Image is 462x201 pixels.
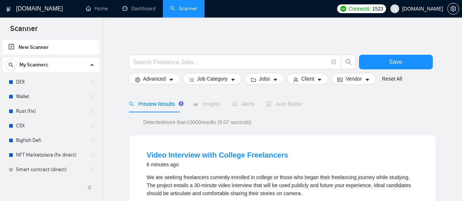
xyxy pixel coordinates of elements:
[447,3,459,15] button: setting
[4,23,43,39] span: Scanner
[232,101,237,107] span: notification
[19,58,48,72] span: My Scanners
[169,77,174,82] span: caret-down
[193,101,198,107] span: area-chart
[16,119,85,133] a: CEX
[340,6,346,12] img: upwork-logo.png
[230,77,236,82] span: caret-down
[193,101,220,107] span: Insights
[266,101,271,107] span: robot
[133,58,328,67] input: Search Freelance Jobs...
[6,3,11,15] img: logo
[341,55,356,69] button: search
[129,101,182,107] span: Preview Results
[129,73,180,85] button: settingAdvancedcaret-down
[5,62,16,67] span: search
[90,123,96,129] span: holder
[197,75,228,83] span: Job Category
[189,77,194,82] span: bars
[147,151,289,159] a: Video Interview with College Freelancers
[317,77,322,82] span: caret-down
[147,160,289,169] div: 6 minutes ago
[345,75,362,83] span: Vendor
[389,57,402,66] span: Save
[448,6,459,12] span: setting
[359,55,433,69] button: Save
[90,138,96,143] span: holder
[365,77,370,82] span: caret-down
[349,5,371,13] span: Connects:
[90,79,96,85] span: holder
[301,75,314,83] span: Client
[5,59,17,71] button: search
[293,77,298,82] span: user
[382,75,402,83] a: Reset All
[170,5,197,12] a: searchScanner
[16,75,85,89] a: DEX
[135,77,140,82] span: setting
[259,75,270,83] span: Jobs
[90,94,96,100] span: holder
[447,6,459,12] a: setting
[3,40,99,55] li: New Scanner
[90,167,96,173] span: holder
[16,148,85,162] a: NFT Marketplace (fix direct)
[16,104,85,119] a: Rust (fix)
[266,101,302,107] span: Auto Bidder
[138,118,256,126] span: Detected more than 10000 results (5.07 seconds)
[87,184,94,191] span: double-left
[129,101,134,107] span: search
[90,108,96,114] span: holder
[143,75,166,83] span: Advanced
[245,73,284,85] button: folderJobscaret-down
[337,77,343,82] span: idcard
[86,5,108,12] a: homeHome
[341,59,355,65] span: search
[232,101,255,107] span: Alerts
[147,173,418,197] div: We are seeking freelancers currently enrolled in college or those who began their freelancing jou...
[392,6,397,11] span: user
[372,5,383,13] span: 1523
[90,152,96,158] span: holder
[332,60,336,65] span: info-circle
[251,77,256,82] span: folder
[183,73,242,85] button: barsJob Categorycaret-down
[8,40,93,55] a: New Scanner
[437,176,455,194] iframe: Intercom live chat
[287,73,329,85] button: userClientcaret-down
[273,77,278,82] span: caret-down
[16,133,85,148] a: Bigfish Defi
[178,100,184,107] div: Tooltip anchor
[331,73,376,85] button: idcardVendorcaret-down
[16,89,85,104] a: Wallet
[16,162,85,177] a: Smart contract (direct)
[122,5,156,12] a: dashboardDashboard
